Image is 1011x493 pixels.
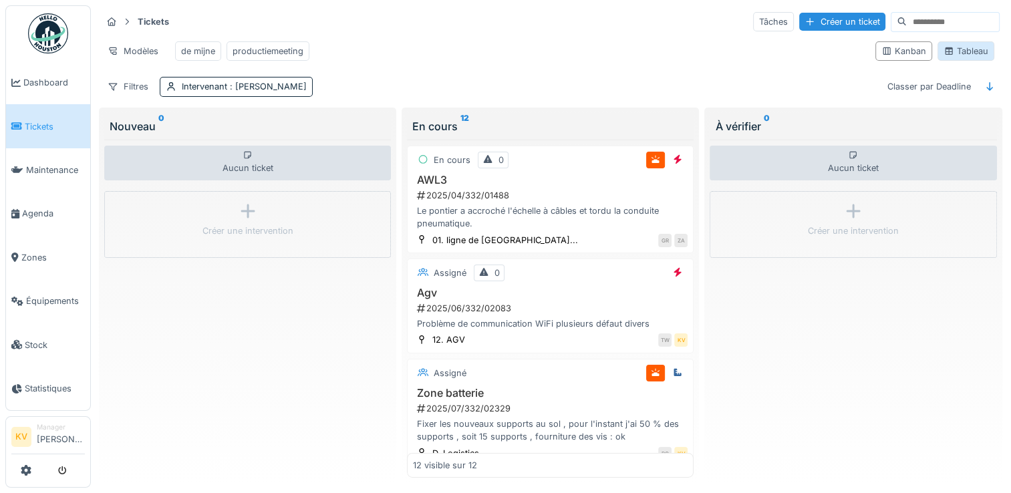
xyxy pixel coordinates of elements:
[753,12,794,31] div: Tâches
[37,422,85,432] div: Manager
[413,287,688,299] h3: Agv
[881,77,977,96] div: Classer par Deadline
[182,80,307,93] div: Intervenant
[799,13,885,31] div: Créer un ticket
[158,118,164,134] sup: 0
[460,118,469,134] sup: 12
[202,224,293,237] div: Créer une intervention
[6,148,90,192] a: Maintenance
[416,189,688,202] div: 2025/04/332/01488
[413,317,688,330] div: Problème de communication WiFi plusieurs défaut divers
[26,295,85,307] span: Équipements
[104,146,391,180] div: Aucun ticket
[6,279,90,323] a: Équipements
[412,118,688,134] div: En cours
[944,45,988,57] div: Tableau
[413,418,688,443] div: Fixer les nouveaux supports au sol , pour l'instant j'ai 50 % des supports , soit 15 supports , f...
[6,192,90,235] a: Agenda
[413,459,477,472] div: 12 visible sur 12
[181,45,215,57] div: de mijne
[6,236,90,279] a: Zones
[494,267,500,279] div: 0
[6,323,90,366] a: Stock
[25,120,85,133] span: Tickets
[6,104,90,148] a: Tickets
[11,427,31,447] li: KV
[26,164,85,176] span: Maintenance
[881,45,926,57] div: Kanban
[6,61,90,104] a: Dashboard
[710,146,996,180] div: Aucun ticket
[674,234,688,247] div: ZA
[416,302,688,315] div: 2025/06/332/02083
[233,45,303,57] div: productiemeeting
[28,13,68,53] img: Badge_color-CXgf-gQk.svg
[432,333,465,346] div: 12. AGV
[434,367,466,379] div: Assigné
[434,154,470,166] div: En cours
[658,447,672,460] div: PG
[110,118,386,134] div: Nouveau
[413,387,688,399] h3: Zone batterie
[21,251,85,264] span: Zones
[674,447,688,460] div: KV
[715,118,991,134] div: À vérifier
[102,41,164,61] div: Modèles
[658,234,672,247] div: GR
[434,267,466,279] div: Assigné
[763,118,769,134] sup: 0
[11,422,85,454] a: KV Manager[PERSON_NAME]
[808,224,899,237] div: Créer une intervention
[413,174,688,186] h3: AWL3
[674,333,688,347] div: KV
[432,234,578,246] div: 01. ligne de [GEOGRAPHIC_DATA]...
[102,77,154,96] div: Filtres
[23,76,85,89] span: Dashboard
[658,333,672,347] div: TW
[25,339,85,351] span: Stock
[432,447,479,460] div: D. Logistics
[22,207,85,220] span: Agenda
[413,204,688,230] div: Le pontier a accroché l'échelle à câbles et tordu la conduite pneumatique.
[6,367,90,410] a: Statistiques
[37,422,85,451] li: [PERSON_NAME]
[227,81,307,92] span: : [PERSON_NAME]
[132,15,174,28] strong: Tickets
[25,382,85,395] span: Statistiques
[416,402,688,415] div: 2025/07/332/02329
[498,154,504,166] div: 0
